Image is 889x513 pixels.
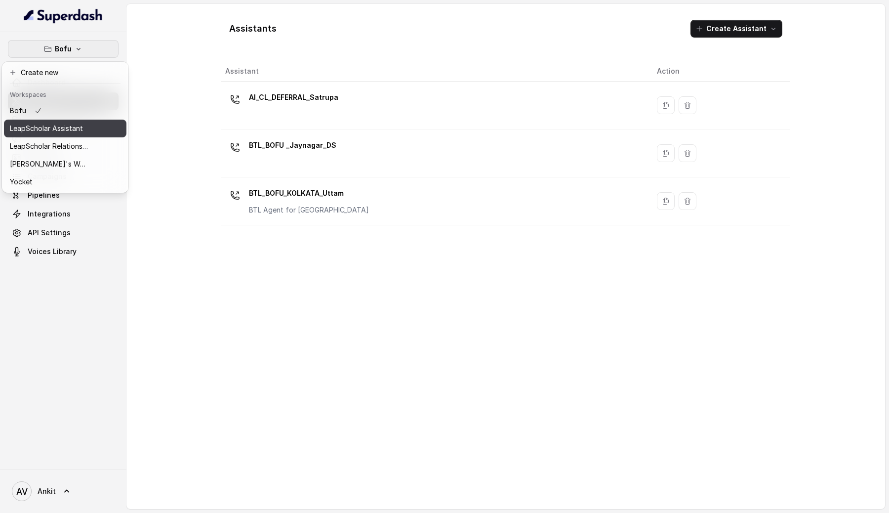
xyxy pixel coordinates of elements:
p: Bofu [55,43,72,55]
p: [PERSON_NAME]'s Workspace [10,158,89,170]
button: Bofu [8,40,119,58]
p: LeapScholar Relationship Manager [10,140,89,152]
button: Create new [4,64,126,82]
div: Bofu [2,62,128,193]
p: Bofu [10,105,26,117]
p: LeapScholar Assistant [10,123,83,134]
header: Workspaces [4,86,126,102]
p: Yocket [10,176,33,188]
